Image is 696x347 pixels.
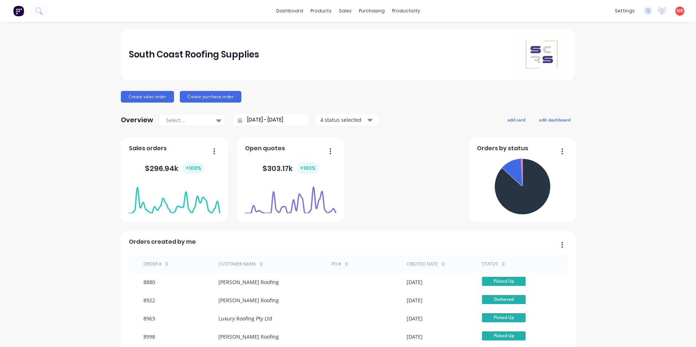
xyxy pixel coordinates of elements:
[335,5,355,16] div: sales
[482,331,526,340] span: Picked Up
[218,296,279,304] div: [PERSON_NAME] Roofing
[516,29,567,80] img: South Coast Roofing Supplies
[218,278,279,286] div: [PERSON_NAME] Roofing
[407,278,423,286] div: [DATE]
[482,313,526,322] span: Picked Up
[331,261,341,267] div: PO #
[388,5,424,16] div: productivity
[143,315,155,322] div: 8963
[355,5,388,16] div: purchasing
[482,261,498,267] div: status
[307,5,335,16] div: products
[482,277,526,286] span: Picked Up
[143,333,155,340] div: 8998
[273,5,307,16] a: dashboard
[297,162,319,174] div: + 100 %
[320,116,366,124] div: 4 status selected
[407,261,438,267] div: Created date
[121,91,174,103] button: Create sales order
[129,47,259,62] div: South Coast Roofing Supplies
[503,115,530,124] button: add card
[245,144,285,153] span: Open quotes
[316,115,378,125] button: 4 status selected
[407,296,423,304] div: [DATE]
[218,261,256,267] div: Customer Name
[477,144,528,153] span: Orders by status
[143,261,162,267] div: Order #
[482,295,526,304] span: Delivered
[218,333,279,340] div: [PERSON_NAME] Roofing
[676,8,683,14] span: MR
[145,162,204,174] div: $ 296.94k
[143,296,155,304] div: 8922
[180,91,241,103] button: Create purchase order
[121,113,153,127] div: Overview
[218,315,272,322] div: Luxury Roofing Pty Ltd
[611,5,638,16] div: settings
[183,162,204,174] div: + 100 %
[13,5,24,16] img: Factory
[129,144,167,153] span: Sales orders
[143,278,155,286] div: 8880
[407,333,423,340] div: [DATE]
[534,115,575,124] button: edit dashboard
[262,162,319,174] div: $ 303.17k
[407,315,423,322] div: [DATE]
